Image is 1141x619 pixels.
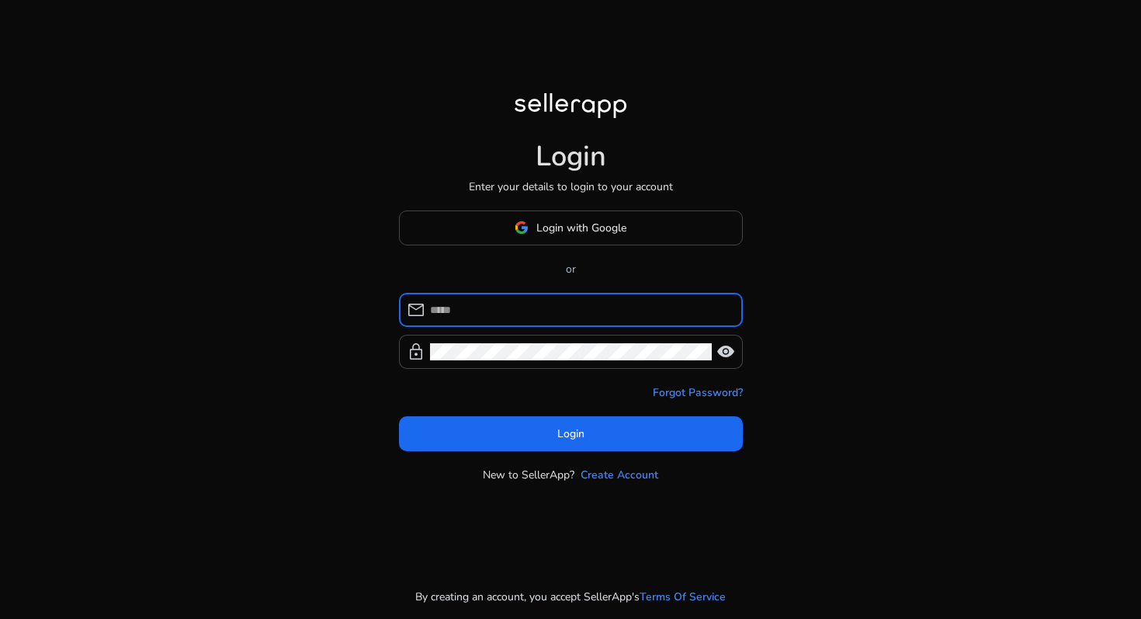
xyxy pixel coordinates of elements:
[581,467,658,483] a: Create Account
[557,426,584,442] span: Login
[653,384,743,401] a: Forgot Password?
[407,343,425,361] span: lock
[515,221,529,235] img: google-logo.svg
[399,261,743,277] p: or
[399,210,743,245] button: Login with Google
[536,140,606,173] h1: Login
[469,179,673,195] p: Enter your details to login to your account
[407,301,425,319] span: mail
[640,589,726,605] a: Terms Of Service
[483,467,574,483] p: New to SellerApp?
[399,416,743,451] button: Login
[536,220,626,236] span: Login with Google
[716,343,735,361] span: visibility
